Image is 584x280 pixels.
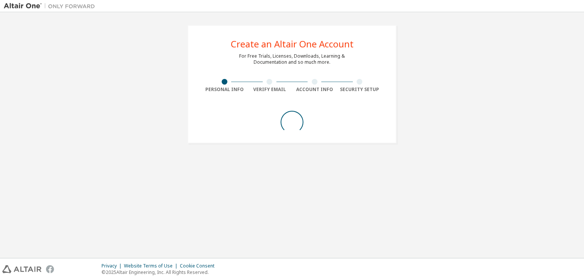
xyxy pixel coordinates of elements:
[102,269,219,275] p: © 2025 Altair Engineering, Inc. All Rights Reserved.
[337,87,382,93] div: Security Setup
[102,263,124,269] div: Privacy
[124,263,180,269] div: Website Terms of Use
[46,265,54,273] img: facebook.svg
[180,263,219,269] div: Cookie Consent
[202,87,247,93] div: Personal Info
[2,265,41,273] img: altair_logo.svg
[247,87,292,93] div: Verify Email
[292,87,337,93] div: Account Info
[239,53,345,65] div: For Free Trials, Licenses, Downloads, Learning & Documentation and so much more.
[4,2,99,10] img: Altair One
[231,39,354,49] div: Create an Altair One Account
